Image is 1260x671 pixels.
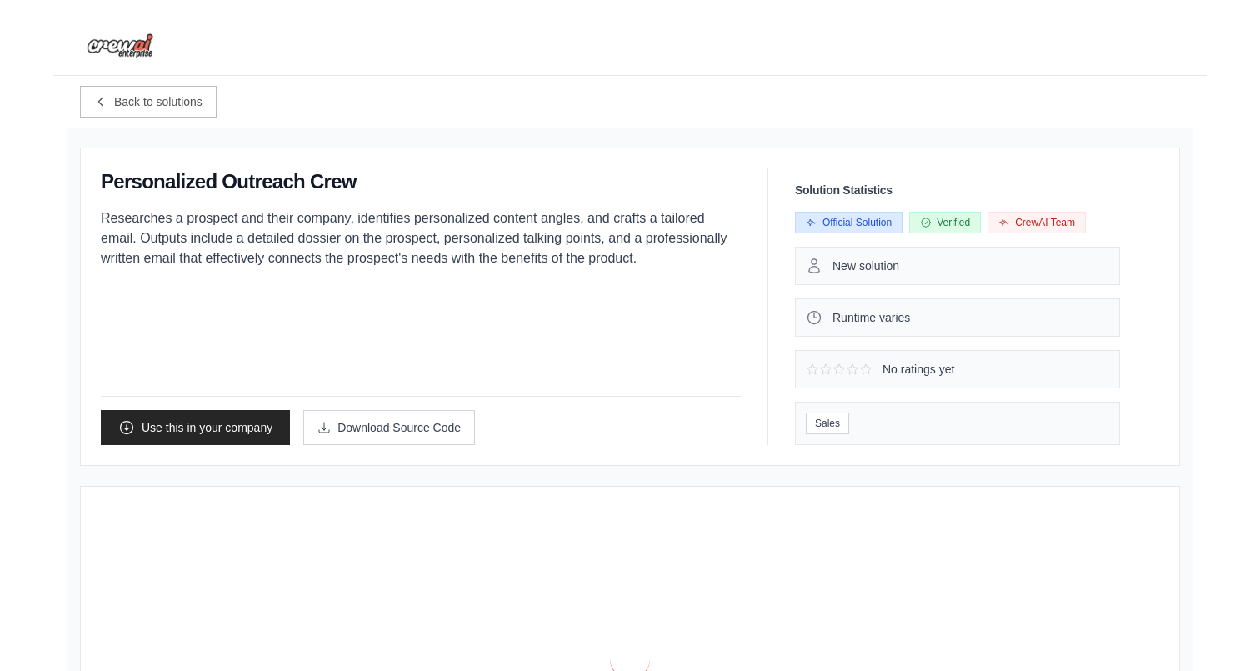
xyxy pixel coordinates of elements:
[87,33,153,58] img: Logo
[806,413,849,434] span: Sales
[101,168,357,195] h1: Personalized Outreach Crew
[795,212,902,233] span: Official Solution
[303,410,475,445] a: Download Source Code
[101,208,741,268] p: Researches a prospect and their company, identifies personalized content angles, and crafts a tai...
[909,212,981,233] span: Verified
[987,212,1086,233] span: CrewAI Team
[882,361,954,378] span: No ratings yet
[114,93,202,110] span: Back to solutions
[80,86,217,118] a: Back to solutions
[832,258,899,274] span: New solution
[795,182,1120,198] h3: Solution Statistics
[101,410,290,445] a: Use this in your company
[832,309,910,326] span: Runtime varies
